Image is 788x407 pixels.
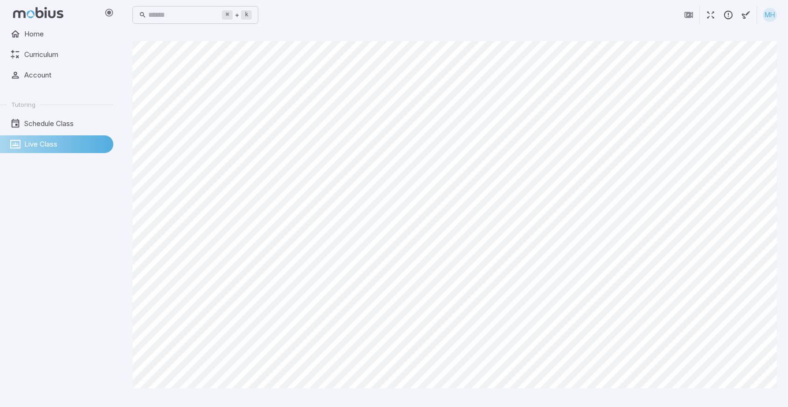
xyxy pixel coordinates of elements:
[241,10,252,20] kbd: k
[719,6,737,24] button: Report an Issue
[24,49,107,60] span: Curriculum
[24,70,107,80] span: Account
[24,29,107,39] span: Home
[763,8,777,22] div: MH
[702,6,719,24] button: Fullscreen Game
[24,119,107,129] span: Schedule Class
[680,6,698,24] button: Join in Zoom Client
[24,139,107,149] span: Live Class
[222,9,252,21] div: +
[737,6,755,24] button: Start Drawing on Questions
[11,100,35,109] span: Tutoring
[222,10,233,20] kbd: ⌘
